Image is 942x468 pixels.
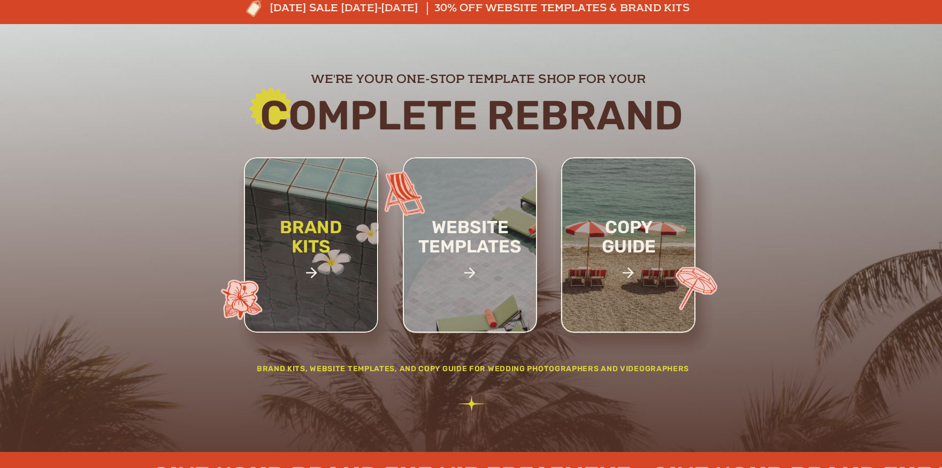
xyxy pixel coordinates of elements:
h2: Complete rebrand [182,94,761,137]
a: 30% off website templates & brand kits [434,2,700,15]
a: copy guide [579,218,678,292]
h2: we're your one-stop template shop for your [235,71,722,85]
a: brand kits [266,218,356,292]
a: [DATE] sale [DATE]-[DATE] [270,2,453,15]
h2: Brand Kits, website templates, and Copy Guide for wedding photographers and videographers [233,363,713,379]
a: website templates [400,218,540,279]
